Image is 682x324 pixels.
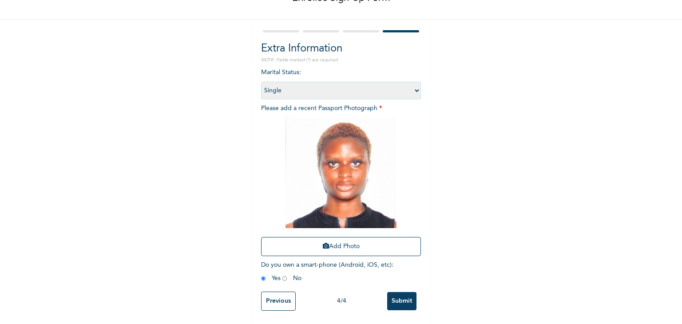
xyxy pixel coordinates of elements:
button: Add Photo [261,237,421,256]
span: Please add a recent Passport Photograph [261,105,421,261]
span: Marital Status : [261,69,421,94]
input: Previous [261,292,296,311]
p: NOTE: Fields marked (*) are required [261,57,421,63]
h2: Extra Information [261,41,421,57]
img: Crop [285,118,397,228]
input: Submit [387,292,416,310]
div: 4 / 4 [296,296,387,306]
span: Do you own a smart-phone (Android, iOS, etc) : Yes No [261,262,393,281]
